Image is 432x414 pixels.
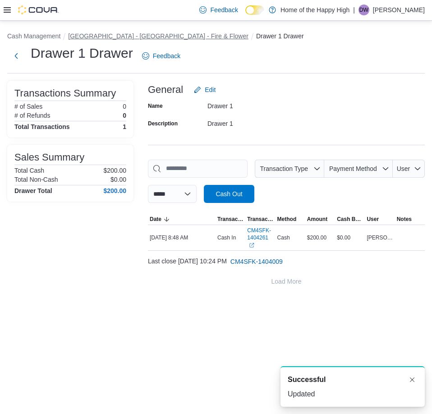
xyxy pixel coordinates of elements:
[110,176,126,183] p: $0.00
[14,88,116,99] h3: Transactions Summary
[68,32,248,40] button: [GEOGRAPHIC_DATA] - [GEOGRAPHIC_DATA] - Fire & Flower
[329,165,377,172] span: Payment Method
[14,112,50,119] h6: # of Refunds
[204,185,254,203] button: Cash Out
[335,232,365,243] div: $0.00
[31,44,133,62] h1: Drawer 1 Drawer
[335,214,365,225] button: Cash Back
[367,234,393,241] span: [PERSON_NAME]
[207,99,328,110] div: Drawer 1
[14,103,42,110] h6: # of Sales
[148,214,216,225] button: Date
[7,32,60,40] button: Cash Management
[148,84,183,95] h3: General
[148,272,425,290] button: Load More
[207,116,328,127] div: Drawer 1
[148,232,216,243] div: [DATE] 8:48 AM
[245,5,264,15] input: Dark Mode
[407,374,418,385] button: Dismiss toast
[324,160,393,178] button: Payment Method
[288,389,418,400] div: Updated
[216,214,245,225] button: Transaction Type
[365,214,395,225] button: User
[150,216,161,223] span: Date
[397,165,410,172] span: User
[255,160,324,178] button: Transaction Type
[148,120,178,127] label: Description
[277,216,297,223] span: Method
[305,214,335,225] button: Amount
[277,234,290,241] span: Cash
[397,216,412,223] span: Notes
[249,243,254,248] svg: External link
[7,32,425,42] nav: An example of EuiBreadcrumbs
[395,214,425,225] button: Notes
[123,112,126,119] p: 0
[337,216,363,223] span: Cash Back
[271,277,302,286] span: Load More
[373,5,425,15] p: [PERSON_NAME]
[148,160,248,178] input: This is a search bar. As you type, the results lower in the page will automatically filter.
[148,102,163,110] label: Name
[217,234,236,241] p: Cash In
[353,5,355,15] p: |
[123,103,126,110] p: 0
[210,5,238,14] span: Feedback
[288,374,326,385] span: Successful
[123,123,126,130] h4: 1
[256,32,304,40] button: Drawer 1 Drawer
[7,47,25,65] button: Next
[393,160,425,178] button: User
[227,253,286,271] button: CM4SFK-1404009
[190,81,219,99] button: Edit
[288,374,418,385] div: Notification
[103,187,126,194] h4: $200.00
[196,1,241,19] a: Feedback
[14,187,52,194] h4: Drawer Total
[307,234,326,241] span: $200.00
[247,227,273,248] a: CM4SFK-1404261External link
[230,257,283,266] span: CM4SFK-1404009
[14,167,44,174] h6: Total Cash
[153,51,180,60] span: Feedback
[216,189,242,198] span: Cash Out
[205,85,216,94] span: Edit
[14,152,84,163] h3: Sales Summary
[217,216,244,223] span: Transaction Type
[103,167,126,174] p: $200.00
[18,5,59,14] img: Cova
[14,176,58,183] h6: Total Non-Cash
[307,216,327,223] span: Amount
[260,165,308,172] span: Transaction Type
[247,216,273,223] span: Transaction #
[359,5,368,15] span: DW
[276,214,305,225] button: Method
[245,214,275,225] button: Transaction #
[358,5,369,15] div: David Wegner
[280,5,349,15] p: Home of the Happy High
[367,216,379,223] span: User
[148,253,425,271] div: Last close [DATE] 10:24 PM
[138,47,184,65] a: Feedback
[14,123,70,130] h4: Total Transactions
